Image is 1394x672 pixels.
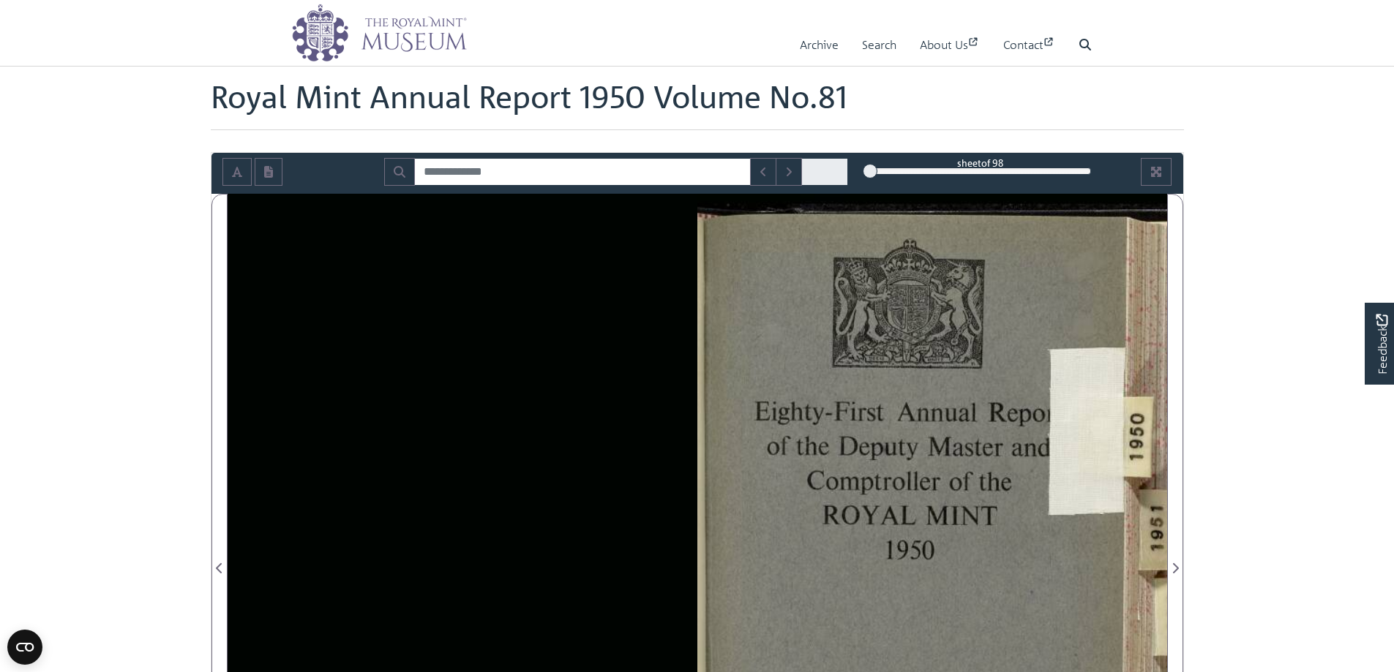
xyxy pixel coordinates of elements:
[1003,24,1055,66] a: Contact
[800,24,839,66] a: Archive
[384,158,415,186] button: Search
[414,158,751,186] input: Search for
[7,630,42,665] button: Open CMP widget
[920,24,980,66] a: About Us
[750,158,776,186] button: Previous Match
[211,78,1184,129] h1: Royal Mint Annual Report 1950 Volume No.81
[1141,158,1172,186] button: Full screen mode
[870,156,1091,170] div: sheet of 98
[1373,314,1390,374] span: Feedback
[776,158,802,186] button: Next Match
[255,158,282,186] button: Open transcription window
[222,158,252,186] button: Toggle text selection (Alt+T)
[862,24,896,66] a: Search
[1365,303,1394,385] a: Would you like to provide feedback?
[291,4,467,62] img: logo_wide.png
